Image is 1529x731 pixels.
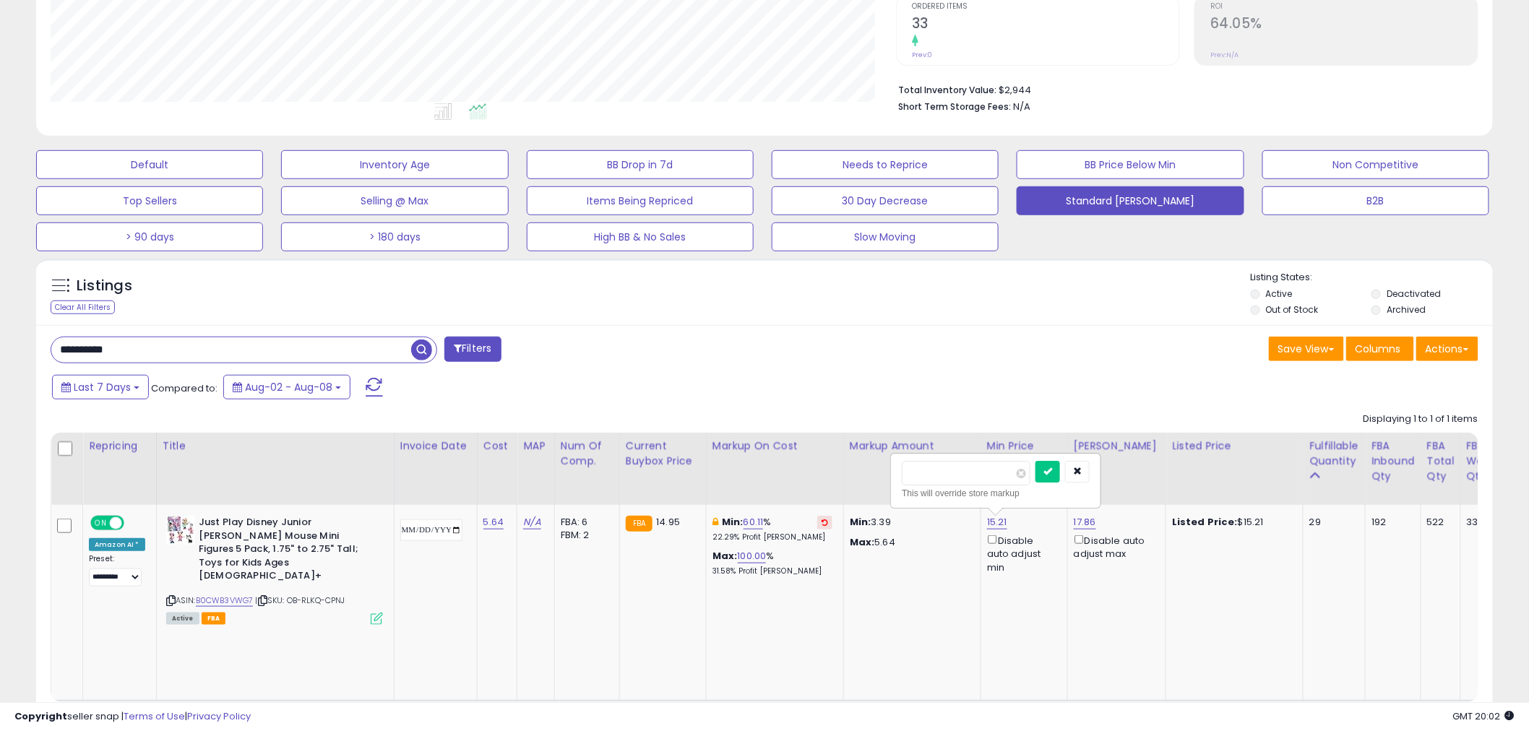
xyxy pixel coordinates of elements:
div: Amazon AI * [89,538,145,551]
b: Total Inventory Value: [898,84,996,96]
div: Markup Amount [850,438,975,454]
div: Current Buybox Price [626,438,700,469]
p: 3.39 [850,516,970,529]
span: ROI [1210,3,1478,11]
strong: Copyright [14,709,67,723]
div: seller snap | | [14,710,251,724]
div: [PERSON_NAME] [1074,438,1160,454]
th: The percentage added to the cost of goods (COGS) that forms the calculator for Min & Max prices. [706,433,843,505]
span: ON [92,517,110,529]
div: FBA Total Qty [1427,438,1455,484]
a: Privacy Policy [187,709,251,723]
label: Active [1266,287,1293,300]
span: Compared to: [151,381,217,395]
button: Non Competitive [1262,150,1489,179]
a: B0CWB3VWG7 [196,594,254,607]
small: Prev: 0 [912,51,932,59]
div: Num of Comp. [561,438,613,469]
div: Cost [483,438,512,454]
a: 17.86 [1074,515,1096,529]
div: % [712,550,832,576]
button: B2B [1262,186,1489,215]
div: MAP [523,438,548,454]
div: 330 [1467,516,1522,529]
b: Listed Price: [1172,515,1238,529]
div: FBA: 6 [561,516,608,529]
div: Title [163,438,388,454]
div: Markup on Cost [712,438,837,454]
strong: Max: [850,535,875,549]
label: Archived [1387,303,1426,316]
a: N/A [523,515,540,529]
a: Terms of Use [124,709,185,723]
button: BB Drop in 7d [527,150,754,179]
b: Just Play Disney Junior [PERSON_NAME] Mouse Mini Figures 5 Pack, 1.75" to 2.75" Tall; Toys for Ki... [199,516,374,587]
p: 5.64 [850,536,970,549]
small: FBA [626,516,652,532]
b: Short Term Storage Fees: [898,100,1011,113]
div: Listed Price [1172,438,1297,454]
span: Last 7 Days [74,380,131,394]
p: Listing States: [1251,271,1493,285]
img: 51f1giE8XWL._SL40_.jpg [166,516,195,545]
div: 192 [1371,516,1410,529]
div: Clear All Filters [51,300,115,314]
div: Disable auto adjust min [987,532,1056,574]
button: Actions [1416,337,1478,361]
div: 522 [1427,516,1450,529]
div: Min Price [987,438,1061,454]
button: Items Being Repriced [527,186,754,215]
button: High BB & No Sales [527,222,754,251]
button: Selling @ Max [281,186,508,215]
button: 30 Day Decrease [772,186,999,215]
button: Filters [444,337,501,362]
span: Columns [1356,342,1401,356]
span: Ordered Items [912,3,1179,11]
h5: Listings [77,276,132,296]
a: 60.11 [744,515,764,529]
span: | SKU: OB-RLKQ-CPNJ [256,594,345,606]
div: Fulfillable Quantity [1309,438,1359,469]
span: FBA [202,613,226,625]
label: Deactivated [1387,287,1441,300]
div: Displaying 1 to 1 of 1 items [1364,412,1478,426]
span: OFF [122,517,145,529]
div: This will override store markup [902,486,1090,501]
b: Max: [712,549,738,563]
div: $15.21 [1172,516,1292,529]
button: Top Sellers [36,186,263,215]
div: Invoice Date [400,438,471,454]
button: Standard [PERSON_NAME] [1017,186,1244,215]
button: BB Price Below Min [1017,150,1244,179]
div: FBA inbound Qty [1371,438,1415,484]
b: Min: [722,515,744,529]
h2: 33 [912,15,1179,35]
button: Aug-02 - Aug-08 [223,375,350,399]
button: Last 7 Days [52,375,149,399]
li: $2,944 [898,80,1468,98]
div: FBM: 2 [561,529,608,542]
button: Inventory Age [281,150,508,179]
span: Aug-02 - Aug-08 [245,380,332,394]
label: Out of Stock [1266,303,1319,316]
h2: 64.05% [1210,15,1478,35]
p: 31.58% Profit [PERSON_NAME] [712,566,832,576]
button: Save View [1269,337,1344,361]
span: N/A [1013,100,1030,113]
button: Needs to Reprice [772,150,999,179]
span: All listings currently available for purchase on Amazon [166,613,199,625]
div: Disable auto adjust max [1074,532,1155,561]
div: % [712,516,832,542]
small: Prev: N/A [1210,51,1239,59]
div: 29 [1309,516,1354,529]
div: Repricing [89,438,150,454]
button: Columns [1346,337,1414,361]
button: > 90 days [36,222,263,251]
strong: Min: [850,515,871,529]
a: 5.64 [483,515,504,529]
p: 22.29% Profit [PERSON_NAME] [712,532,832,542]
button: > 180 days [281,222,508,251]
span: 2025-08-16 20:02 GMT [1453,709,1515,723]
span: 14.95 [656,515,680,529]
button: Default [36,150,263,179]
